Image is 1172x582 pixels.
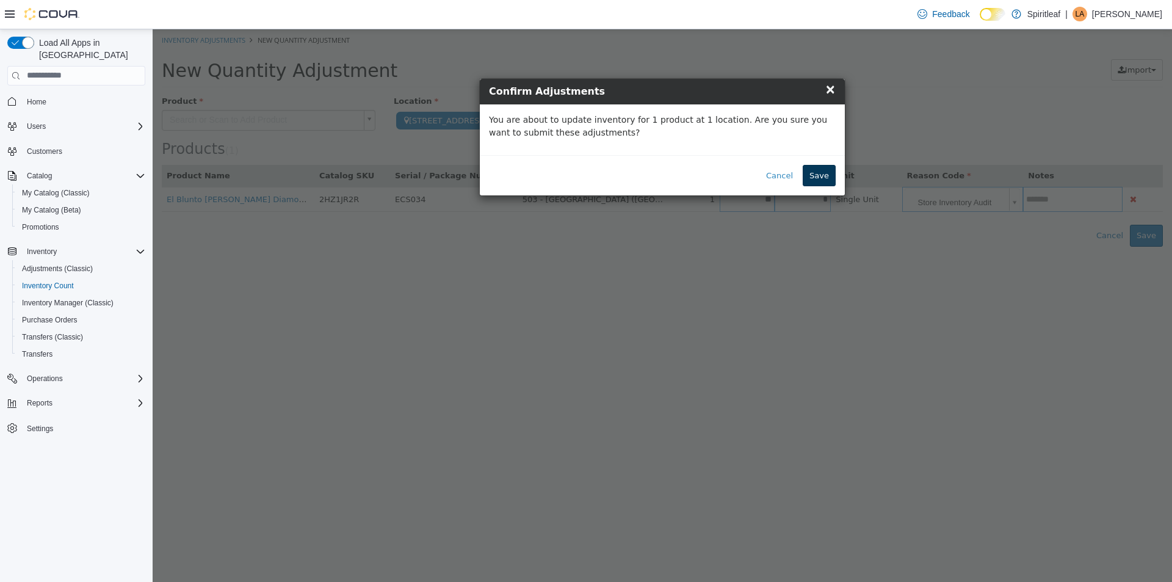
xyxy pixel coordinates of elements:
nav: Complex example [7,88,145,469]
span: LA [1076,7,1085,21]
button: Transfers (Classic) [12,329,150,346]
p: You are about to update inventory for 1 product at 1 location. Are you sure you want to submit th... [336,84,683,110]
span: Adjustments (Classic) [22,264,93,274]
span: Inventory Count [17,278,145,293]
span: My Catalog (Beta) [17,203,145,217]
span: Purchase Orders [17,313,145,327]
span: Reports [22,396,145,410]
a: Inventory Count [17,278,79,293]
span: Inventory [22,244,145,259]
button: Adjustments (Classic) [12,260,150,277]
button: Inventory [22,244,62,259]
span: Inventory Manager (Classic) [22,298,114,308]
button: Operations [22,371,68,386]
span: Transfers (Classic) [17,330,145,344]
img: Cova [24,8,79,20]
span: Operations [27,374,63,384]
a: Purchase Orders [17,313,82,327]
span: Customers [22,144,145,159]
input: Dark Mode [980,8,1005,21]
button: Inventory Count [12,277,150,294]
button: Inventory Manager (Classic) [12,294,150,311]
p: [PERSON_NAME] [1092,7,1162,21]
span: Inventory Manager (Classic) [17,296,145,310]
a: Inventory Manager (Classic) [17,296,118,310]
span: Home [22,94,145,109]
a: Promotions [17,220,64,235]
span: Inventory [27,247,57,256]
button: Operations [2,370,150,387]
span: Transfers [17,347,145,362]
span: Load All Apps in [GEOGRAPHIC_DATA] [34,37,145,61]
button: Transfers [12,346,150,363]
a: Adjustments (Classic) [17,261,98,276]
a: Transfers [17,347,57,362]
button: Cancel [607,136,647,158]
span: Customers [27,147,62,156]
button: Promotions [12,219,150,236]
button: Reports [22,396,57,410]
button: Users [22,119,51,134]
button: Catalog [22,169,57,183]
span: Users [27,122,46,131]
span: My Catalog (Classic) [22,188,90,198]
button: Purchase Orders [12,311,150,329]
a: Home [22,95,51,109]
button: Catalog [2,167,150,184]
span: Settings [22,420,145,435]
span: My Catalog (Beta) [22,205,81,215]
span: Promotions [17,220,145,235]
p: | [1065,7,1068,21]
p: Spiritleaf [1027,7,1060,21]
span: Home [27,97,46,107]
a: My Catalog (Beta) [17,203,86,217]
button: Home [2,93,150,111]
a: My Catalog (Classic) [17,186,95,200]
button: Inventory [2,243,150,260]
button: Settings [2,419,150,437]
span: Reports [27,398,52,408]
button: Users [2,118,150,135]
a: Customers [22,144,67,159]
a: Feedback [913,2,974,26]
span: Users [22,119,145,134]
button: My Catalog (Beta) [12,202,150,219]
div: Lucas A [1073,7,1087,21]
span: Promotions [22,222,59,232]
span: Operations [22,371,145,386]
span: Catalog [27,171,52,181]
span: Feedback [932,8,969,20]
button: My Catalog (Classic) [12,184,150,202]
span: × [672,53,683,67]
span: Adjustments (Classic) [17,261,145,276]
span: Inventory Count [22,281,74,291]
a: Settings [22,421,58,436]
span: Transfers (Classic) [22,332,83,342]
span: Purchase Orders [22,315,78,325]
button: Customers [2,142,150,160]
span: Settings [27,424,53,434]
span: Catalog [22,169,145,183]
h4: Confirm Adjustments [336,55,683,70]
a: Transfers (Classic) [17,330,88,344]
button: Save [650,136,683,158]
span: Transfers [22,349,52,359]
span: My Catalog (Classic) [17,186,145,200]
button: Reports [2,395,150,412]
